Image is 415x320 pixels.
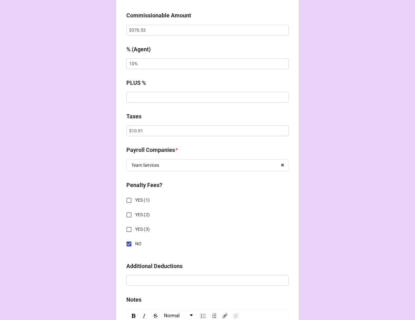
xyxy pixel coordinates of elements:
div: Unlink [232,313,240,319]
div: Unordered [199,313,208,319]
span: Normal [164,312,180,320]
div: Ordered [210,313,218,319]
div: Link [221,313,229,319]
label: Payroll Companies [126,146,175,155]
div: Team Services [131,163,159,168]
span: YES (1) [135,197,150,204]
label: % (Agent) [126,45,151,54]
span: YES (3) [135,226,150,233]
label: Taxes [126,112,141,121]
label: Notes [126,296,141,304]
label: PLUS % [126,79,146,88]
label: Commissionable Amount [126,11,191,20]
span: YES (2) [135,212,150,218]
div: Italic [140,313,149,319]
label: Penalty Fees? [126,181,162,190]
div: Strikethrough [151,313,160,319]
label: Additional Deductions [126,262,183,271]
div: Bold [129,313,137,319]
span: NO [135,241,141,248]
